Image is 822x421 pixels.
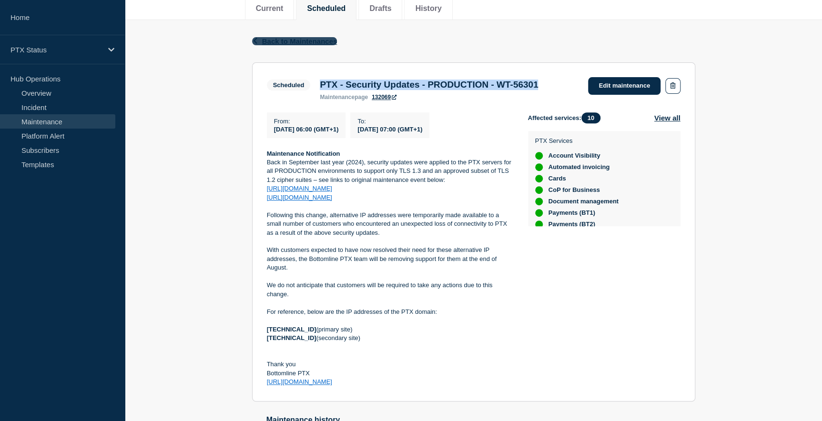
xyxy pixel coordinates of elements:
strong: [TECHNICAL_ID] [267,334,316,341]
div: up [535,163,543,171]
span: Affected services: [528,112,605,123]
p: (secondary site) [267,334,513,342]
button: History [415,4,441,13]
p: For reference, below are the IP addresses of the PTX domain: [267,308,513,316]
span: Document management [548,198,619,205]
p: Bottomline PTX [267,369,513,378]
span: Account Visibility [548,152,600,160]
button: Back to Maintenances [252,37,337,45]
button: Drafts [369,4,391,13]
span: 10 [581,112,600,123]
p: With customers expected to have now resolved their need for these alternative IP addresses, the B... [267,246,513,272]
a: [URL][DOMAIN_NAME] [267,185,332,192]
p: (primary site) [267,325,513,334]
a: 132069 [372,94,396,100]
span: Automated invoicing [548,163,610,171]
a: [URL][DOMAIN_NAME] [267,194,332,201]
span: Cards [548,175,566,182]
div: up [535,186,543,194]
button: View all [654,112,680,123]
p: From : [274,118,339,125]
span: CoP for Business [548,186,600,194]
div: up [535,152,543,160]
div: up [535,209,543,217]
p: To : [357,118,422,125]
div: up [535,198,543,205]
span: [DATE] 06:00 (GMT+1) [274,126,339,133]
p: PTX Status [10,46,102,54]
p: page [320,94,368,100]
strong: Maintenance Notification [267,150,340,157]
span: Payments (BT2) [548,221,595,228]
span: maintenance [320,94,355,100]
button: Current [256,4,284,13]
span: [DATE] 07:00 (GMT+1) [357,126,422,133]
div: up [535,221,543,228]
span: Scheduled [267,80,311,90]
div: up [535,175,543,182]
p: Following this change, alternative IP addresses were temporarily made available to a small number... [267,211,513,237]
p: Thank you [267,360,513,369]
strong: [TECHNICAL_ID] [267,326,316,333]
p: Back in September last year (2024), security updates were applied to the PTX servers for all PROD... [267,158,513,184]
a: [URL][DOMAIN_NAME] [267,378,332,385]
p: PTX Services [535,137,619,144]
h3: PTX - Security Updates - PRODUCTION - WT-56301 [320,80,538,90]
span: Back to Maintenances [262,37,337,45]
span: Payments (BT1) [548,209,595,217]
a: Edit maintenance [588,77,660,95]
button: Scheduled [307,4,345,13]
p: We do not anticipate that customers will be required to take any actions due to this change. [267,281,513,299]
